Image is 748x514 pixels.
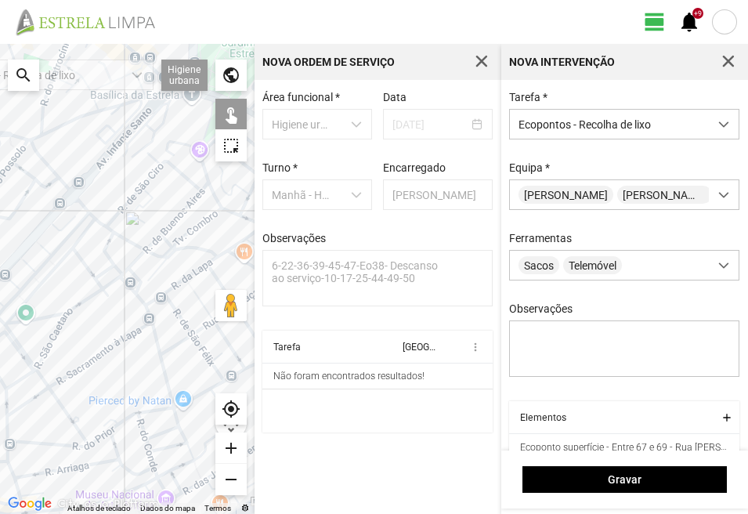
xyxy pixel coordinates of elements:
[692,8,703,19] div: +9
[8,60,39,91] div: search
[161,60,208,91] div: Higiene urbana
[721,411,733,424] button: add
[215,290,247,321] button: Arraste o Pegman para o mapa para abrir o Street View
[215,130,247,161] div: highlight_alt
[617,186,712,204] span: [PERSON_NAME]
[469,341,482,353] span: more_vert
[215,464,247,495] div: remove
[140,503,195,514] button: Dados do mapa
[11,8,172,36] img: file
[519,186,613,204] span: [PERSON_NAME]
[204,504,231,512] a: Termos
[240,504,250,512] a: Comunicar à Google erros nas imagens ou no mapa de estradas
[520,412,566,423] div: Elementos
[530,473,718,486] span: Gravar
[273,371,425,382] div: Não foram encontrados resultados!
[509,91,547,103] label: Tarefa *
[262,232,326,244] label: Observações
[383,91,407,103] label: Data
[563,256,622,274] span: Telemóvel
[522,466,727,493] button: Gravar
[4,494,56,514] img: Google
[709,110,739,139] div: dropdown trigger
[509,302,573,315] label: Observações
[383,161,446,174] label: Encarregado
[215,99,247,130] div: touch_app
[643,10,667,34] span: view_day
[519,256,559,274] span: Sacos
[509,161,550,174] label: Equipa *
[262,161,298,174] label: Turno *
[4,494,56,514] a: Abrir esta área no Google Maps (abre uma nova janela)
[215,60,247,91] div: public
[273,342,301,353] div: Tarefa
[215,393,247,425] div: my_location
[403,342,435,353] div: [GEOGRAPHIC_DATA]
[678,10,701,34] span: notifications
[262,56,395,67] div: Nova Ordem de Serviço
[509,232,572,244] label: Ferramentas
[509,56,615,67] div: Nova intervenção
[262,91,340,103] label: Área funcional *
[510,110,709,139] span: Ecopontos - Recolha de lixo
[215,433,247,464] div: add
